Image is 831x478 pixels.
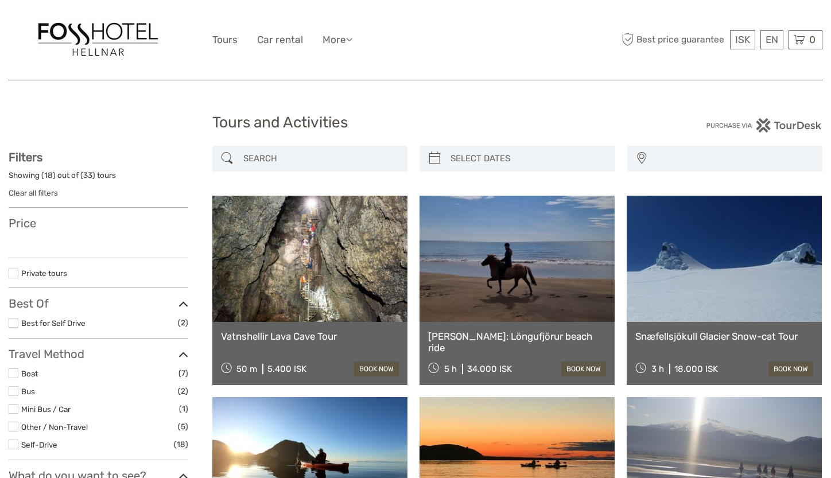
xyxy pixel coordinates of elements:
[635,331,813,342] a: Snæfellsjökull Glacier Snow-cat Tour
[212,114,619,132] h1: Tours and Activities
[706,118,822,133] img: PurchaseViaTourDesk.png
[354,362,399,376] a: book now
[807,34,817,45] span: 0
[9,188,58,197] a: Clear all filters
[9,150,42,164] strong: Filters
[179,402,188,415] span: (1)
[236,364,257,374] span: 50 m
[651,364,664,374] span: 3 h
[428,331,606,354] a: [PERSON_NAME]: Löngufjörur beach ride
[735,34,750,45] span: ISK
[178,384,188,398] span: (2)
[561,362,606,376] a: book now
[9,170,188,188] div: Showing ( ) out of ( ) tours
[44,170,53,181] label: 18
[178,316,188,329] span: (2)
[9,216,188,230] h3: Price
[619,30,728,49] span: Best price guarantee
[221,331,399,342] a: Vatnshellir Lava Cave Tour
[446,149,609,169] input: SELECT DATES
[174,438,188,451] span: (18)
[21,405,71,414] a: Mini Bus / Car
[21,387,35,396] a: Bus
[239,149,402,169] input: SEARCH
[674,364,718,374] div: 18.000 ISK
[21,369,38,378] a: Boat
[83,170,92,181] label: 33
[212,32,238,48] a: Tours
[257,32,303,48] a: Car rental
[444,364,457,374] span: 5 h
[9,347,188,361] h3: Travel Method
[178,420,188,433] span: (5)
[323,32,352,48] a: More
[21,440,57,449] a: Self-Drive
[21,318,86,328] a: Best for Self Drive
[178,367,188,380] span: (7)
[21,269,67,278] a: Private tours
[467,364,512,374] div: 34.000 ISK
[35,20,161,60] img: 1555-dd548db8-e91e-4910-abff-7f063671136d_logo_big.jpg
[760,30,783,49] div: EN
[21,422,88,432] a: Other / Non-Travel
[267,364,306,374] div: 5.400 ISK
[9,297,188,310] h3: Best Of
[768,362,813,376] a: book now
